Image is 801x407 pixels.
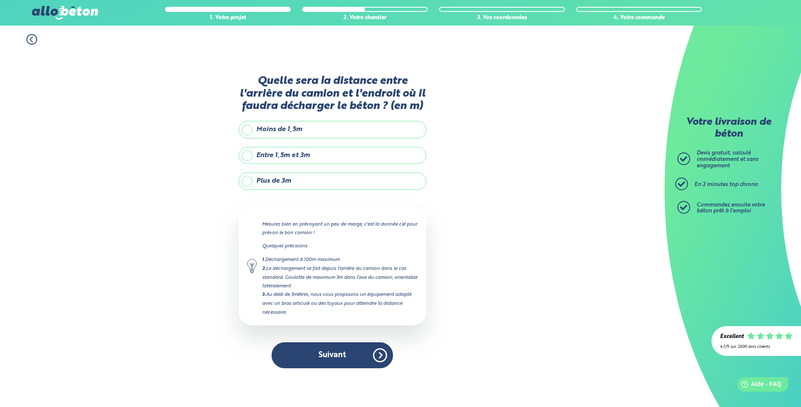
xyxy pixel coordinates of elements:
span: En 2 minutes top chrono [694,182,758,187]
p: Votre livraison de béton [680,117,778,140]
img: allobéton [32,6,98,20]
p: Mesurez bien en prévoyant un peu de marge, c'est la donnée clé pour prévoir le bon camion ! [262,220,418,237]
div: Excellent [720,334,744,340]
label: Quelle sera la distance entre l'arrière du camion et l'endroit où il faudra décharger le béton ? ... [239,75,426,112]
div: 4.7/5 sur 2300 avis clients [720,344,792,349]
label: Moins de 1,5m [239,121,426,138]
span: Devis gratuit, calculé immédiatement et sans engagement [697,150,758,168]
button: Suivant [272,342,393,368]
strong: 3. [262,292,266,297]
span: Commandez ensuite votre béton prêt à l'emploi [697,202,765,214]
div: 2. Votre chantier [302,15,428,21]
strong: 1. [262,258,265,262]
strong: 2. [262,267,266,271]
label: Entre 1,5m et 3m [239,147,426,164]
div: Au delà de 3mètres, nous vous proposons un équipement adapté avec un bras articulé ou des tuyaux ... [262,290,418,316]
label: Plus de 3m [239,172,426,189]
iframe: Help widget launcher [725,374,792,398]
div: Déchargement à 100m maximum [262,255,418,264]
div: 1. Votre projet [165,15,291,21]
div: Le déchargement se fait depuis l'arrière du camion dans le cas standard. Goulotte de maximum 3m d... [262,264,418,290]
div: 3. Vos coordonnées [439,15,565,21]
p: Quelques précisions [262,242,418,250]
div: 4. Votre commande [576,15,702,21]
